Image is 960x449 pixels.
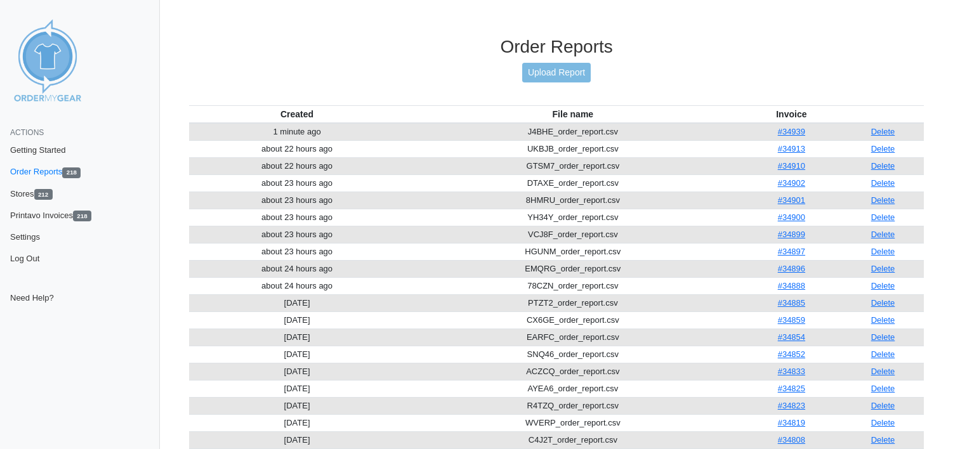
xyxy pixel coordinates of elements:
[522,63,591,82] a: Upload Report
[871,247,895,256] a: Delete
[778,195,805,205] a: #34901
[189,243,405,260] td: about 23 hours ago
[189,209,405,226] td: about 23 hours ago
[189,105,405,123] th: Created
[189,311,405,329] td: [DATE]
[189,294,405,311] td: [DATE]
[189,414,405,431] td: [DATE]
[871,144,895,153] a: Delete
[405,226,741,243] td: VCJ8F_order_report.csv
[871,264,895,273] a: Delete
[405,329,741,346] td: EARFC_order_report.csv
[405,105,741,123] th: File name
[871,195,895,205] a: Delete
[189,123,405,141] td: 1 minute ago
[778,212,805,222] a: #34900
[871,230,895,239] a: Delete
[405,174,741,192] td: DTAXE_order_report.csv
[405,397,741,414] td: R4TZQ_order_report.csv
[871,349,895,359] a: Delete
[871,435,895,445] a: Delete
[741,105,842,123] th: Invoice
[778,178,805,188] a: #34902
[871,298,895,308] a: Delete
[778,367,805,376] a: #34833
[405,260,741,277] td: EMQRG_order_report.csv
[189,329,405,346] td: [DATE]
[62,167,81,178] span: 218
[405,192,741,209] td: 8HMRU_order_report.csv
[778,384,805,393] a: #34825
[189,380,405,397] td: [DATE]
[405,431,741,448] td: C4J2T_order_report.csv
[189,157,405,174] td: about 22 hours ago
[871,384,895,393] a: Delete
[189,226,405,243] td: about 23 hours ago
[73,211,91,221] span: 218
[405,346,741,363] td: SNQ46_order_report.csv
[778,315,805,325] a: #34859
[871,127,895,136] a: Delete
[189,192,405,209] td: about 23 hours ago
[778,264,805,273] a: #34896
[405,140,741,157] td: UKBJB_order_report.csv
[871,178,895,188] a: Delete
[778,332,805,342] a: #34854
[871,332,895,342] a: Delete
[189,397,405,414] td: [DATE]
[405,380,741,397] td: AYEA6_order_report.csv
[405,363,741,380] td: ACZCQ_order_report.csv
[871,401,895,410] a: Delete
[189,431,405,448] td: [DATE]
[778,298,805,308] a: #34885
[34,189,53,200] span: 212
[778,349,805,359] a: #34852
[778,127,805,136] a: #34939
[778,281,805,290] a: #34888
[778,230,805,239] a: #34899
[778,247,805,256] a: #34897
[405,157,741,174] td: GTSM7_order_report.csv
[778,401,805,410] a: #34823
[871,161,895,171] a: Delete
[10,128,44,137] span: Actions
[871,281,895,290] a: Delete
[189,277,405,294] td: about 24 hours ago
[189,346,405,363] td: [DATE]
[405,277,741,294] td: 78CZN_order_report.csv
[871,367,895,376] a: Delete
[405,123,741,141] td: J4BHE_order_report.csv
[189,174,405,192] td: about 23 hours ago
[405,209,741,226] td: YH34Y_order_report.csv
[189,140,405,157] td: about 22 hours ago
[871,418,895,427] a: Delete
[778,418,805,427] a: #34819
[405,311,741,329] td: CX6GE_order_report.csv
[778,144,805,153] a: #34913
[871,315,895,325] a: Delete
[405,294,741,311] td: PTZT2_order_report.csv
[189,260,405,277] td: about 24 hours ago
[189,36,924,58] h3: Order Reports
[778,161,805,171] a: #34910
[189,363,405,380] td: [DATE]
[778,435,805,445] a: #34808
[405,243,741,260] td: HGUNM_order_report.csv
[871,212,895,222] a: Delete
[405,414,741,431] td: WVERP_order_report.csv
